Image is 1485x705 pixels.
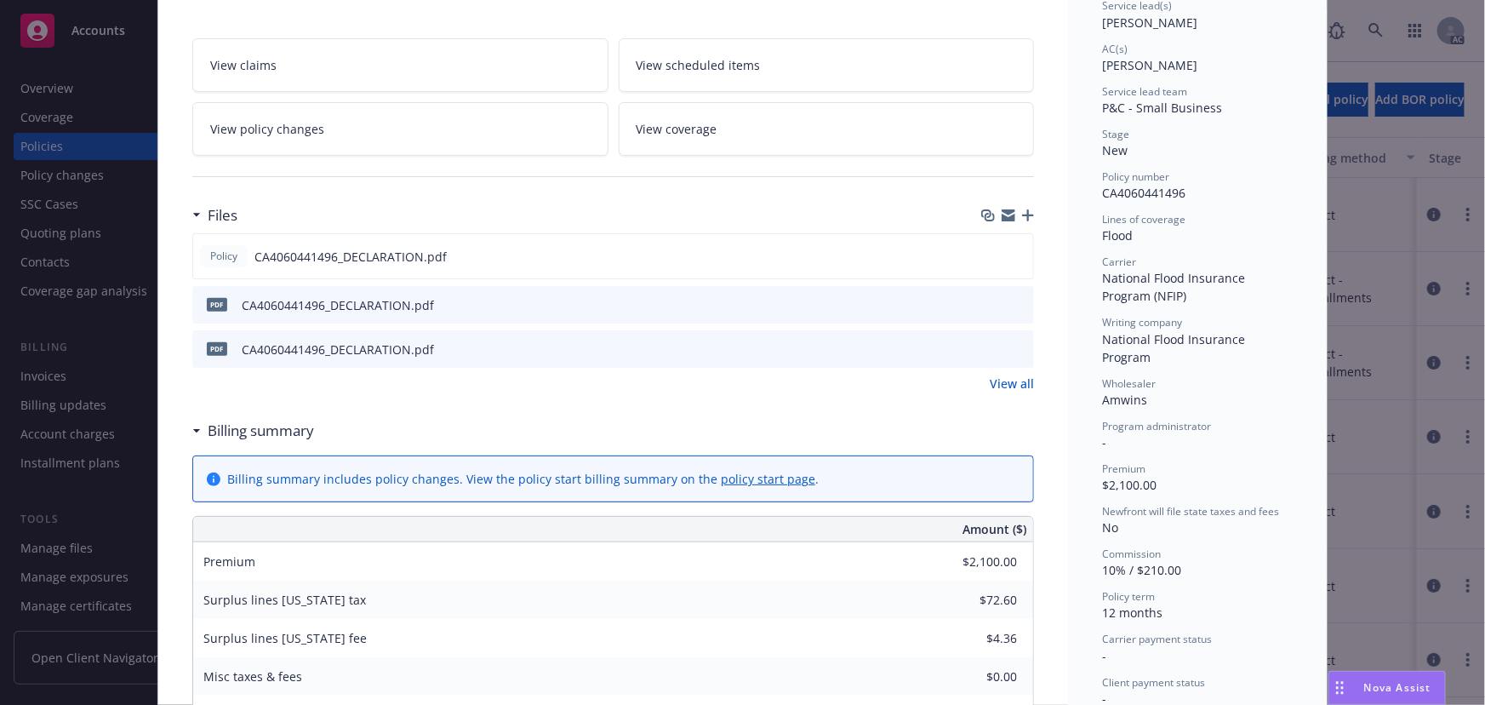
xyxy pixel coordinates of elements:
span: Premium [203,553,255,570]
button: preview file [1012,341,1027,358]
span: Policy term [1102,589,1155,604]
span: Service lead team [1102,84,1187,99]
a: View claims [192,38,608,92]
span: $2,100.00 [1102,477,1157,493]
h3: Billing summary [208,420,314,442]
span: Commission [1102,547,1161,561]
span: National Flood Insurance Program (NFIP) [1102,270,1248,304]
a: View scheduled items [619,38,1035,92]
input: 0.00 [917,549,1027,575]
div: Drag to move [1329,672,1351,704]
span: pdf [207,342,227,355]
span: View policy changes [210,120,324,138]
a: View all [990,375,1034,393]
span: Writing company [1102,315,1182,330]
span: View claims [210,56,277,74]
div: CA4060441496_DECLARATION.pdf [242,341,434,358]
span: CA4060441496_DECLARATION.pdf [254,248,447,266]
a: View coverage [619,102,1035,156]
span: View scheduled items [637,56,761,74]
span: 12 months [1102,605,1162,621]
button: preview file [1012,296,1027,314]
span: Newfront will file state taxes and fees [1102,504,1279,519]
div: Billing summary [192,420,314,442]
a: policy start page [721,471,815,487]
span: Nova Assist [1364,680,1431,695]
span: Wholesaler [1102,376,1156,391]
div: CA4060441496_DECLARATION.pdf [242,296,434,314]
span: Policy [207,249,241,264]
div: Files [192,204,237,226]
button: download file [985,296,998,314]
span: Surplus lines [US_STATE] fee [203,630,367,646]
button: preview file [1011,248,1026,266]
span: 10% / $210.00 [1102,562,1181,578]
span: Flood [1102,227,1133,244]
span: Premium [1102,461,1145,476]
span: AC(s) [1102,42,1128,56]
h3: Files [208,204,237,226]
input: 0.00 [917,626,1027,651]
span: Surplus lines [US_STATE] tax [203,592,366,608]
div: Billing summary includes policy changes. View the policy start billing summary on the . [227,470,819,488]
span: View coverage [637,120,717,138]
span: - [1102,434,1106,450]
button: download file [985,341,998,358]
span: Carrier payment status [1102,632,1212,646]
span: - [1102,648,1106,664]
span: Client payment status [1102,675,1205,690]
span: [PERSON_NAME] [1102,14,1197,31]
span: Policy number [1102,169,1169,184]
a: View policy changes [192,102,608,156]
input: 0.00 [917,664,1027,690]
span: Stage [1102,127,1129,141]
span: National Flood Insurance Program [1102,331,1248,365]
input: 0.00 [917,587,1027,613]
span: Program administrator [1102,419,1211,433]
span: Amwins [1102,392,1147,408]
button: download file [984,248,997,266]
span: No [1102,519,1118,536]
span: Misc taxes & fees [203,668,302,685]
span: Carrier [1102,255,1136,269]
span: pdf [207,298,227,311]
span: P&C - Small Business [1102,100,1222,116]
span: Amount ($) [962,520,1026,538]
span: CA4060441496 [1102,185,1185,201]
span: Lines of coverage [1102,212,1185,226]
span: [PERSON_NAME] [1102,57,1197,73]
button: Nova Assist [1328,671,1446,705]
span: New [1102,142,1128,158]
